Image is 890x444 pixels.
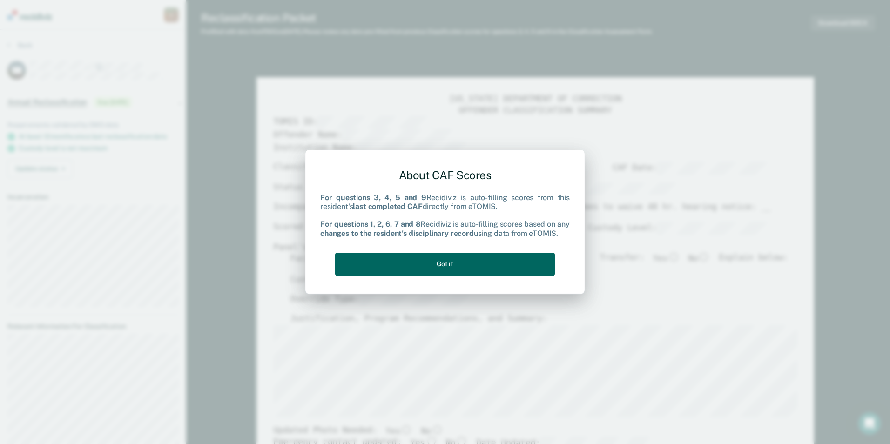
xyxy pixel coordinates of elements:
button: Got it [335,253,555,276]
b: For questions 1, 2, 6, 7 and 8 [320,220,420,229]
div: Recidiviz is auto-filling scores from this resident's directly from eTOMIS. Recidiviz is auto-fil... [320,193,570,238]
div: About CAF Scores [320,161,570,189]
b: last completed CAF [353,202,422,211]
b: For questions 3, 4, 5 and 9 [320,193,426,202]
b: changes to the resident's disciplinary record [320,229,474,238]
